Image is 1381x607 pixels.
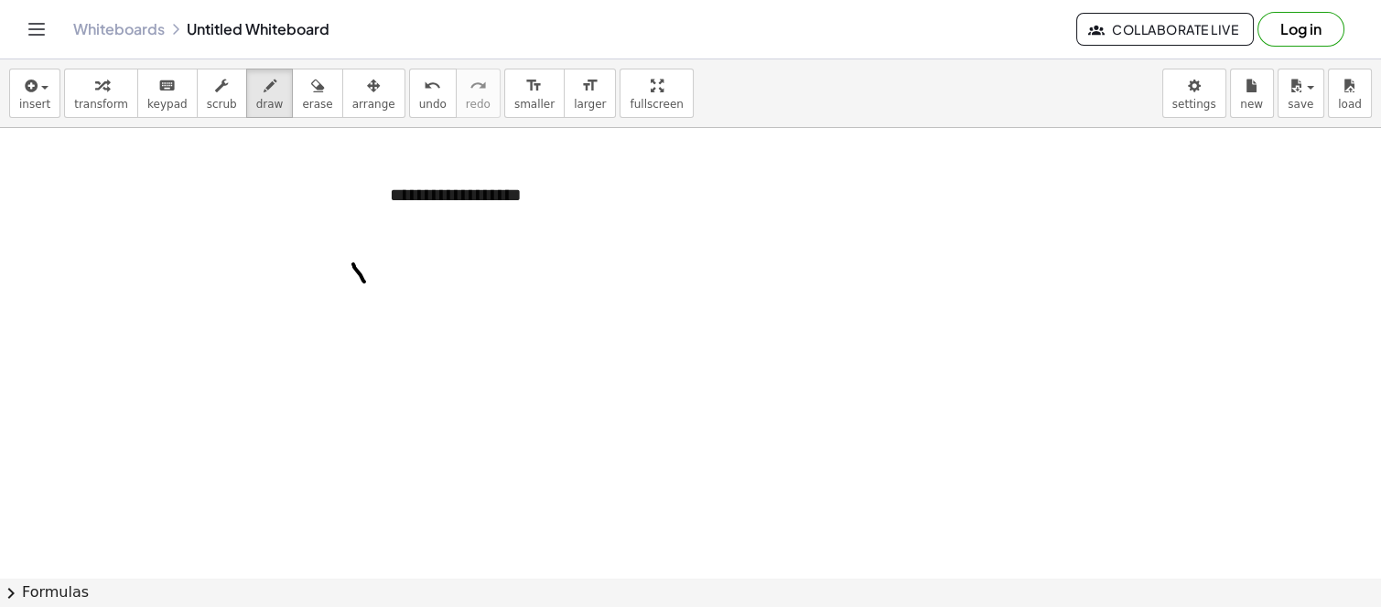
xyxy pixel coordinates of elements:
span: redo [466,98,491,111]
a: Whiteboards [73,20,165,38]
button: settings [1162,69,1226,118]
button: transform [64,69,138,118]
button: Toggle navigation [22,15,51,44]
i: undo [424,75,441,97]
button: load [1328,69,1372,118]
span: keypad [147,98,188,111]
i: format_size [525,75,543,97]
button: format_sizelarger [564,69,616,118]
button: save [1278,69,1324,118]
span: arrange [352,98,395,111]
span: insert [19,98,50,111]
button: draw [246,69,294,118]
span: save [1288,98,1313,111]
span: transform [74,98,128,111]
span: scrub [207,98,237,111]
button: redoredo [456,69,501,118]
button: new [1230,69,1274,118]
button: format_sizesmaller [504,69,565,118]
span: erase [302,98,332,111]
span: settings [1172,98,1216,111]
button: Collaborate Live [1076,13,1254,46]
span: fullscreen [630,98,683,111]
button: Log in [1257,12,1344,47]
span: undo [419,98,447,111]
button: fullscreen [620,69,693,118]
button: insert [9,69,60,118]
span: Collaborate Live [1092,21,1238,37]
i: keyboard [158,75,176,97]
button: erase [292,69,342,118]
span: larger [574,98,606,111]
span: load [1338,98,1362,111]
button: keyboardkeypad [137,69,198,118]
button: undoundo [409,69,457,118]
span: draw [256,98,284,111]
button: arrange [342,69,405,118]
i: format_size [581,75,599,97]
span: new [1240,98,1263,111]
button: scrub [197,69,247,118]
span: smaller [514,98,555,111]
i: redo [469,75,487,97]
